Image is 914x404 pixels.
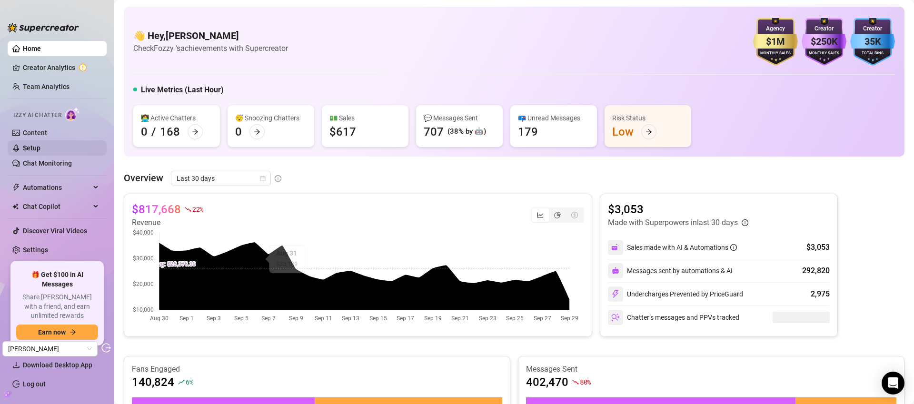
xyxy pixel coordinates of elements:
div: 0 [141,124,148,139]
span: Last 30 days [177,171,265,186]
a: Content [23,129,47,137]
span: Automations [23,180,90,195]
div: 168 [160,124,180,139]
button: Earn nowarrow-right [16,325,98,340]
span: 22 % [192,205,203,214]
span: 6 % [186,377,193,386]
span: line-chart [537,212,544,218]
span: Share [PERSON_NAME] with a friend, and earn unlimited rewards [16,293,98,321]
h5: Live Metrics (Last Hour) [141,84,224,96]
a: Settings [23,246,48,254]
div: $1M [753,34,798,49]
article: Check Fozzy 's achievements with Supercreator [133,42,288,54]
div: segmented control [531,207,584,223]
img: purple-badge-B9DA21FR.svg [802,18,846,66]
div: 😴 Snoozing Chatters [235,113,307,123]
img: logo-BBDzfeDw.svg [8,23,79,32]
div: Total Fans [850,50,895,57]
div: 292,820 [802,265,830,276]
div: 0 [235,124,242,139]
article: Revenue [132,217,203,228]
a: Log out [23,380,46,388]
a: Team Analytics [23,83,70,90]
article: 140,824 [132,374,174,390]
div: 707 [424,124,444,139]
span: Carrie Hyrowski [8,342,92,356]
span: Izzy AI Chatter [13,111,61,120]
img: svg%3e [611,313,620,322]
img: svg%3e [611,290,620,298]
span: download [12,361,20,369]
div: 179 [518,124,538,139]
img: Chat Copilot [12,203,19,210]
img: svg%3e [611,243,620,252]
span: arrow-right [254,128,260,135]
span: Chat Copilot [23,199,90,214]
img: AI Chatter [65,107,80,121]
div: 💬 Messages Sent [424,113,495,123]
div: 2,975 [811,288,830,300]
article: 402,470 [526,374,568,390]
span: fall [185,206,191,213]
div: Messages sent by automations & AI [608,263,733,278]
span: Earn now [38,328,66,336]
a: Home [23,45,41,52]
span: build [5,391,11,397]
div: $250K [802,34,846,49]
span: dollar-circle [571,212,578,218]
article: $817,668 [132,202,181,217]
span: 80 % [580,377,591,386]
div: $617 [329,124,356,139]
span: 🎁 Get $100 in AI Messages [16,270,98,289]
span: thunderbolt [12,184,20,191]
span: info-circle [730,244,737,251]
div: (38% by 🤖) [447,126,486,138]
div: 💵 Sales [329,113,401,123]
div: Creator [802,24,846,33]
div: 📪 Unread Messages [518,113,589,123]
h4: 👋 Hey, [PERSON_NAME] [133,29,288,42]
span: fall [572,379,579,385]
span: rise [178,379,185,385]
div: Risk Status [612,113,684,123]
article: Fans Engaged [132,364,502,374]
article: $3,053 [608,202,748,217]
div: Creator [850,24,895,33]
article: Messages Sent [526,364,896,374]
span: pie-chart [554,212,561,218]
div: 👩‍💻 Active Chatters [141,113,212,123]
div: Undercharges Prevented by PriceGuard [608,286,743,302]
a: Creator Analytics exclamation-circle [23,60,99,75]
span: Download Desktop App [23,361,92,369]
span: calendar [260,176,266,181]
a: Setup [23,144,40,152]
span: info-circle [742,219,748,226]
article: Made with Superpowers in last 30 days [608,217,738,228]
div: 35K [850,34,895,49]
span: logout [101,343,111,353]
div: Chatter’s messages and PPVs tracked [608,310,739,325]
div: $3,053 [806,242,830,253]
img: gold-badge-CigiZidd.svg [753,18,798,66]
div: Open Intercom Messenger [882,372,904,394]
div: Monthly Sales [753,50,798,57]
a: Discover Viral Videos [23,227,87,235]
article: Overview [124,171,163,185]
div: Monthly Sales [802,50,846,57]
img: blue-badge-DgoSNQY1.svg [850,18,895,66]
a: Chat Monitoring [23,159,72,167]
span: arrow-right [192,128,199,135]
span: info-circle [275,175,281,182]
div: Agency [753,24,798,33]
img: svg%3e [612,267,619,275]
span: arrow-right [70,329,76,335]
div: Sales made with AI & Automations [627,242,737,253]
span: arrow-right [646,128,652,135]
